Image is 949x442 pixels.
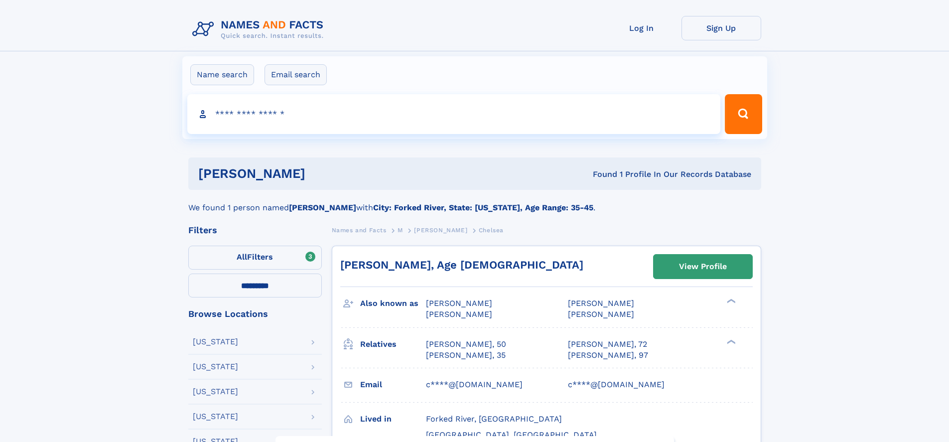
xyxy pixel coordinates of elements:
[187,94,721,134] input: search input
[193,413,238,421] div: [US_STATE]
[198,167,449,180] h1: [PERSON_NAME]
[373,203,593,212] b: City: Forked River, State: [US_STATE], Age Range: 35-45
[188,226,322,235] div: Filters
[398,227,403,234] span: M
[193,388,238,396] div: [US_STATE]
[188,190,761,214] div: We found 1 person named with .
[360,295,426,312] h3: Also known as
[602,16,681,40] a: Log In
[414,227,467,234] span: [PERSON_NAME]
[188,309,322,318] div: Browse Locations
[188,246,322,270] label: Filters
[340,259,583,271] a: [PERSON_NAME], Age [DEMOGRAPHIC_DATA]
[426,430,597,440] span: [GEOGRAPHIC_DATA], [GEOGRAPHIC_DATA]
[193,338,238,346] div: [US_STATE]
[426,414,562,424] span: Forked River, [GEOGRAPHIC_DATA]
[724,298,736,304] div: ❯
[568,298,634,308] span: [PERSON_NAME]
[265,64,327,85] label: Email search
[724,338,736,345] div: ❯
[679,255,727,278] div: View Profile
[360,336,426,353] h3: Relatives
[237,252,247,262] span: All
[449,169,751,180] div: Found 1 Profile In Our Records Database
[193,363,238,371] div: [US_STATE]
[332,224,387,236] a: Names and Facts
[414,224,467,236] a: [PERSON_NAME]
[426,298,492,308] span: [PERSON_NAME]
[190,64,254,85] label: Name search
[398,224,403,236] a: M
[479,227,504,234] span: Chelsea
[654,255,752,279] a: View Profile
[188,16,332,43] img: Logo Names and Facts
[360,376,426,393] h3: Email
[568,339,647,350] a: [PERSON_NAME], 72
[568,350,648,361] a: [PERSON_NAME], 97
[426,339,506,350] a: [PERSON_NAME], 50
[426,350,506,361] a: [PERSON_NAME], 35
[426,309,492,319] span: [PERSON_NAME]
[289,203,356,212] b: [PERSON_NAME]
[568,309,634,319] span: [PERSON_NAME]
[681,16,761,40] a: Sign Up
[360,411,426,428] h3: Lived in
[725,94,762,134] button: Search Button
